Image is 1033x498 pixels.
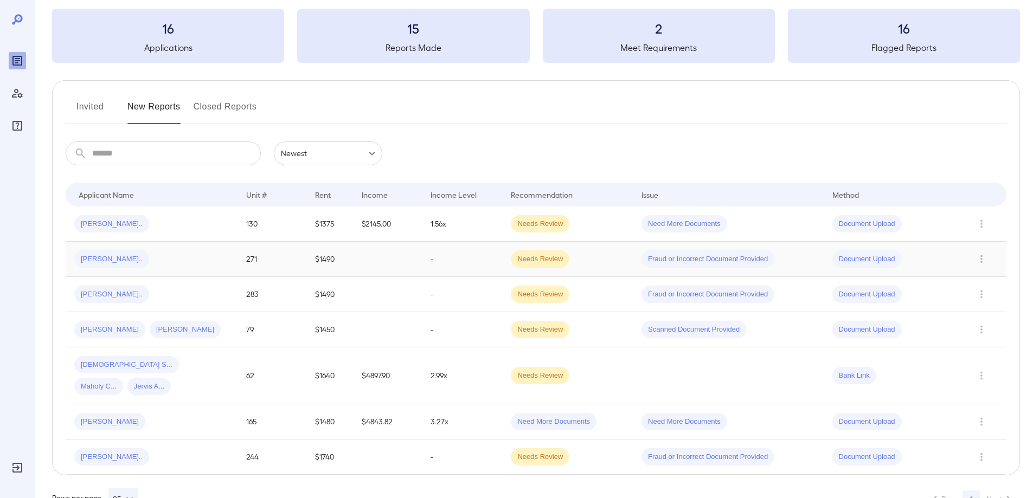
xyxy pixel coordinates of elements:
td: $1490 [306,242,353,277]
td: 79 [238,312,306,347]
div: Issue [641,188,659,201]
button: New Reports [127,98,181,124]
span: Maholy C... [74,381,123,392]
td: 3.27x [422,404,502,439]
td: 2.99x [422,347,502,404]
div: FAQ [9,117,26,134]
td: 271 [238,242,306,277]
h5: Applications [52,41,284,54]
span: Fraud or Incorrect Document Provided [641,254,774,264]
span: Needs Review [511,371,569,381]
span: Bank Link [832,371,876,381]
button: Row Actions [973,448,990,465]
span: Needs Review [511,219,569,229]
div: Income [362,188,388,201]
div: Method [832,188,859,201]
h5: Meet Requirements [543,41,775,54]
h3: 15 [297,20,529,37]
button: Row Actions [973,413,990,430]
td: 62 [238,347,306,404]
span: Document Upload [832,289,902,300]
button: Row Actions [973,321,990,338]
span: [PERSON_NAME] [74,325,145,335]
span: [PERSON_NAME].. [74,219,149,229]
span: [DEMOGRAPHIC_DATA] S... [74,360,179,370]
span: Need More Documents [641,417,727,427]
span: [PERSON_NAME] [74,417,145,427]
span: [PERSON_NAME].. [74,254,149,264]
span: Document Upload [832,417,902,427]
span: [PERSON_NAME].. [74,289,149,300]
td: $1450 [306,312,353,347]
span: Need More Documents [641,219,727,229]
div: Reports [9,52,26,69]
td: $2145.00 [353,206,422,242]
div: Manage Users [9,85,26,102]
td: - [422,242,502,277]
td: $1480 [306,404,353,439]
td: $4897.90 [353,347,422,404]
button: Closed Reports [194,98,257,124]
td: 283 [238,277,306,312]
span: Document Upload [832,219,902,229]
div: Rent [315,188,332,201]
button: Row Actions [973,250,990,268]
div: Unit # [246,188,267,201]
span: Needs Review [511,254,569,264]
div: Applicant Name [79,188,134,201]
div: Log Out [9,459,26,476]
td: - [422,277,502,312]
td: $1640 [306,347,353,404]
h3: 2 [543,20,775,37]
span: Jervis A... [127,381,171,392]
span: Needs Review [511,452,569,462]
span: Needs Review [511,289,569,300]
td: 244 [238,439,306,475]
td: 165 [238,404,306,439]
td: 130 [238,206,306,242]
h5: Flagged Reports [788,41,1020,54]
td: $1740 [306,439,353,475]
td: - [422,439,502,475]
span: Fraud or Incorrect Document Provided [641,452,774,462]
button: Row Actions [973,367,990,384]
span: Scanned Document Provided [641,325,746,335]
span: Document Upload [832,452,902,462]
div: Income Level [431,188,477,201]
div: Recommendation [511,188,573,201]
button: Row Actions [973,215,990,232]
h3: 16 [788,20,1020,37]
h3: 16 [52,20,284,37]
button: Invited [66,98,114,124]
td: $1375 [306,206,353,242]
span: [PERSON_NAME].. [74,452,149,462]
span: [PERSON_NAME] [150,325,221,335]
span: Need More Documents [511,417,596,427]
button: Row Actions [973,286,990,303]
td: $1490 [306,277,353,312]
span: Needs Review [511,325,569,335]
h5: Reports Made [297,41,529,54]
td: $4843.82 [353,404,422,439]
span: Fraud or Incorrect Document Provided [641,289,774,300]
span: Document Upload [832,254,902,264]
td: 1.56x [422,206,502,242]
summary: 16Applications15Reports Made2Meet Requirements16Flagged Reports [52,9,1020,63]
span: Document Upload [832,325,902,335]
div: Newest [274,141,382,165]
td: - [422,312,502,347]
